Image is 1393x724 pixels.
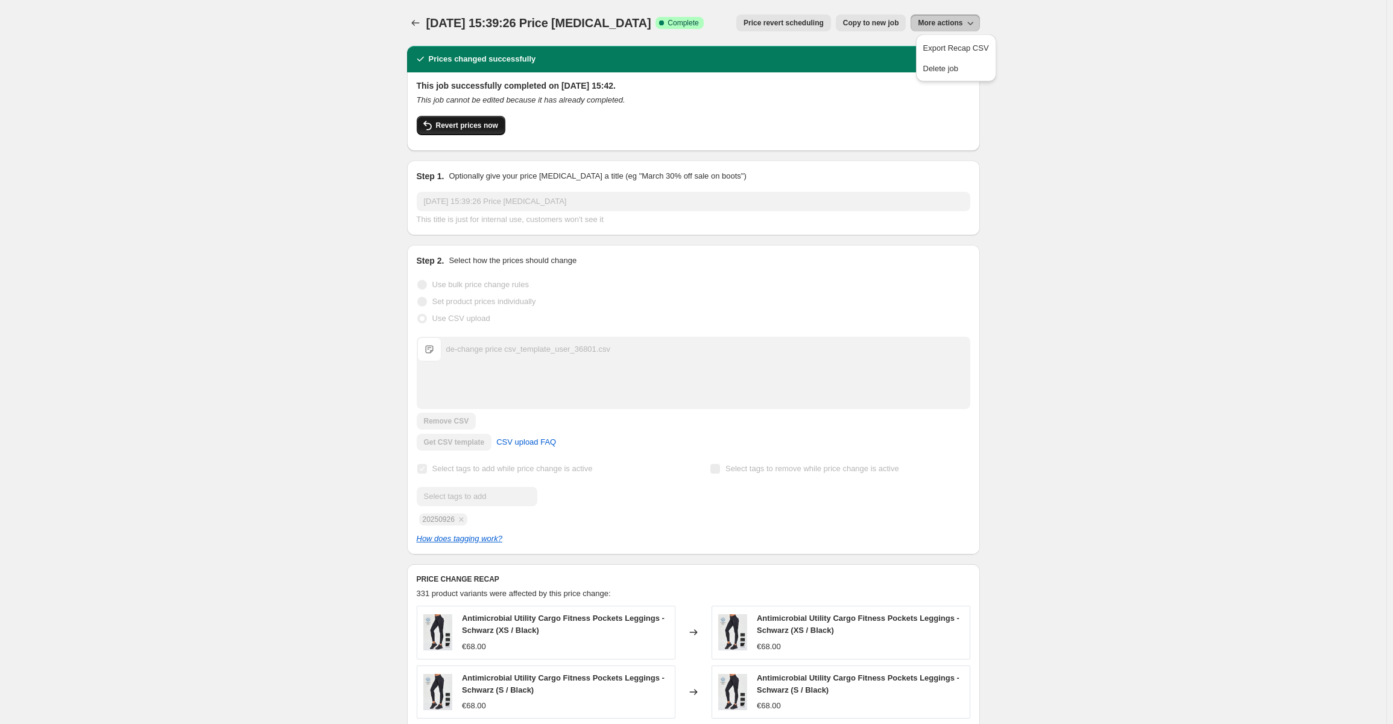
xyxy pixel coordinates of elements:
[417,215,604,224] span: This title is just for internal use, customers won't see it
[417,589,611,598] span: 331 product variants were affected by this price change:
[757,700,781,712] div: €68.00
[423,674,452,710] img: 01_8daa6396-82b2-4487-bc5b-9a2e8f8ed4a0_80x.jpg
[407,14,424,31] button: Price change jobs
[920,38,993,57] button: Export Recap CSV
[423,614,452,650] img: 01_8daa6396-82b2-4487-bc5b-9a2e8f8ed4a0_80x.jpg
[449,170,746,182] p: Optionally give your price [MEDICAL_DATA] a title (eg "March 30% off sale on boots")
[429,53,536,65] h2: Prices changed successfully
[462,641,486,653] div: €68.00
[489,433,563,452] a: CSV upload FAQ
[432,314,490,323] span: Use CSV upload
[496,436,556,448] span: CSV upload FAQ
[417,534,502,543] a: How does tagging work?
[417,574,970,584] h6: PRICE CHANGE RECAP
[718,674,747,710] img: 01_8daa6396-82b2-4487-bc5b-9a2e8f8ed4a0_80x.jpg
[417,80,970,92] h2: This job successfully completed on [DATE] 15:42.
[757,673,959,694] span: Antimicrobial Utility Cargo Fitness Pockets Leggings - Schwarz (S / Black)
[668,18,698,28] span: Complete
[417,116,505,135] button: Revert prices now
[446,343,610,355] div: de-change price csv_template_user_36801.csv
[920,59,993,78] button: Delete job
[757,641,781,653] div: €68.00
[736,14,831,31] button: Price revert scheduling
[449,255,576,267] p: Select how the prices should change
[744,18,824,28] span: Price revert scheduling
[462,673,665,694] span: Antimicrobial Utility Cargo Fitness Pockets Leggings - Schwarz (S / Black)
[911,14,979,31] button: More actions
[432,464,593,473] span: Select tags to add while price change is active
[462,700,486,712] div: €68.00
[757,614,959,635] span: Antimicrobial Utility Cargo Fitness Pockets Leggings - Schwarz (XS / Black)
[432,280,529,289] span: Use bulk price change rules
[923,64,959,73] span: Delete job
[426,16,651,30] span: [DATE] 15:39:26 Price [MEDICAL_DATA]
[417,255,444,267] h2: Step 2.
[417,170,444,182] h2: Step 1.
[436,121,498,130] span: Revert prices now
[417,192,970,211] input: 30% off holiday sale
[843,18,899,28] span: Copy to new job
[432,297,536,306] span: Set product prices individually
[836,14,906,31] button: Copy to new job
[923,43,989,52] span: Export Recap CSV
[417,95,625,104] i: This job cannot be edited because it has already completed.
[725,464,899,473] span: Select tags to remove while price change is active
[462,614,665,635] span: Antimicrobial Utility Cargo Fitness Pockets Leggings - Schwarz (XS / Black)
[417,487,537,506] input: Select tags to add
[718,614,747,650] img: 01_8daa6396-82b2-4487-bc5b-9a2e8f8ed4a0_80x.jpg
[918,18,962,28] span: More actions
